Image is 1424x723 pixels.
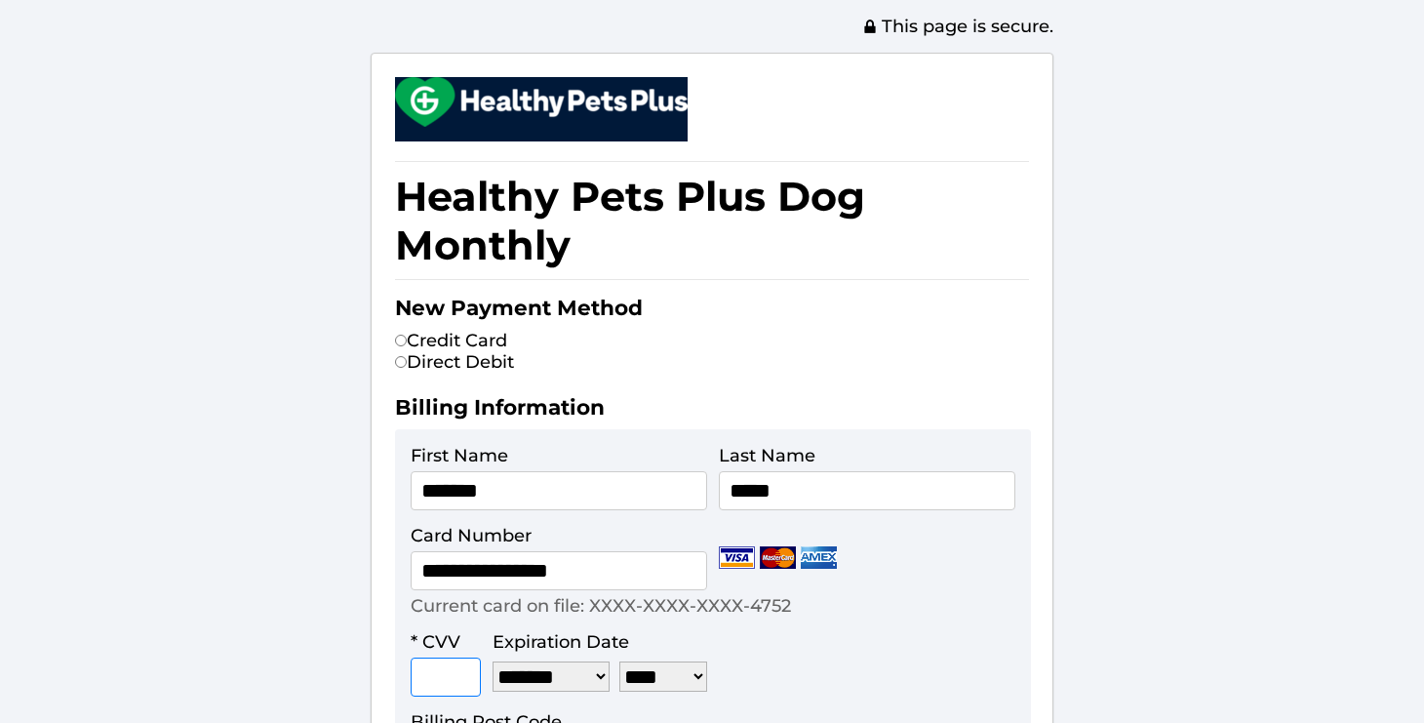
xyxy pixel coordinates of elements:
input: Credit Card [395,335,407,346]
h2: Billing Information [395,394,1029,429]
input: Direct Debit [395,356,407,368]
span: This page is secure. [862,16,1053,37]
label: Card Number [411,525,532,546]
img: Mastercard [760,546,796,569]
label: Direct Debit [395,351,514,373]
h2: New Payment Method [395,295,1029,330]
label: Last Name [719,445,815,466]
p: Current card on file: XXXX-XXXX-XXXX-4752 [411,595,791,617]
label: * CVV [411,631,460,653]
img: Amex [801,546,837,569]
label: Expiration Date [493,631,629,653]
img: small.png [395,77,688,127]
img: Visa [719,546,755,569]
h1: Healthy Pets Plus Dog Monthly [395,161,1029,280]
label: Credit Card [395,330,507,351]
label: First Name [411,445,508,466]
